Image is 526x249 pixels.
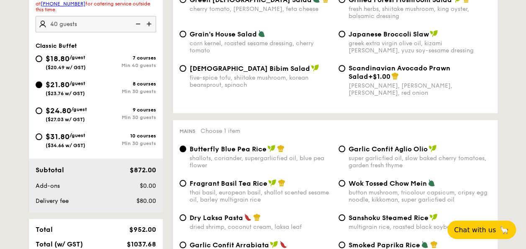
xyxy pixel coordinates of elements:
[69,80,85,86] span: /guest
[46,54,69,63] span: $18.80
[96,55,156,61] div: 7 courses
[368,73,390,80] span: +$1.00
[96,62,156,68] div: Min 40 guests
[136,197,156,205] span: $80.00
[267,145,276,152] img: icon-vegan.f8ff3823.svg
[190,189,332,203] div: thai basil, european basil, shallot scented sesame oil, barley multigrain rice
[96,114,156,120] div: Min 30 guests
[131,16,144,32] img: icon-reduce.1d2dbef1.svg
[268,179,277,187] img: icon-vegan.f8ff3823.svg
[36,133,42,140] input: $31.80/guest($34.66 w/ GST)10 coursesMin 30 guests
[180,241,186,248] input: Garlic Confit Arrabiatacherry tomato concasse, garlic-infused olive oil, chilli flakes
[430,30,438,37] img: icon-vegan.f8ff3823.svg
[349,5,491,20] div: fresh herbs, shiitake mushroom, king oyster, balsamic dressing
[46,143,85,148] span: ($34.66 w/ GST)
[190,214,243,222] span: Dry Laksa Pasta
[349,189,491,203] div: button mushroom, tricolour capsicum, cripsy egg noodle, kikkoman, super garlicfied oil
[391,72,399,80] img: icon-chef-hat.a58ddaea.svg
[277,145,285,152] img: icon-chef-hat.a58ddaea.svg
[96,81,156,87] div: 8 courses
[339,180,345,187] input: Wok Tossed Chow Meinbutton mushroom, tricolour capsicum, cripsy egg noodle, kikkoman, super garli...
[349,30,429,38] span: Japanese Broccoli Slaw
[69,54,85,60] span: /guest
[349,40,491,54] div: greek extra virgin olive oil, kizami [PERSON_NAME], yuzu soy-sesame dressing
[339,31,345,37] input: Japanese Broccoli Slawgreek extra virgin olive oil, kizami [PERSON_NAME], yuzu soy-sesame dressing
[280,241,287,248] img: icon-spicy.37a8142b.svg
[190,145,267,153] span: Butterfly Blue Pea Rice
[190,5,332,13] div: cherry tomato, [PERSON_NAME], feta cheese
[190,65,310,73] span: [DEMOGRAPHIC_DATA] Bibim Salad
[349,155,491,169] div: super garlicfied oil, slow baked cherry tomatoes, garden fresh thyme
[36,55,42,62] input: $18.80/guest($20.49 w/ GST)7 coursesMin 40 guests
[46,132,69,141] span: $31.80
[428,145,437,152] img: icon-vegan.f8ff3823.svg
[339,214,345,221] input: Sanshoku Steamed Ricemultigrain rice, roasted black soybean
[96,88,156,94] div: Min 30 guests
[339,65,345,72] input: Scandinavian Avocado Prawn Salad+$1.00[PERSON_NAME], [PERSON_NAME], [PERSON_NAME], red onion
[96,140,156,146] div: Min 30 guests
[36,182,60,189] span: Add-ons
[270,241,278,248] img: icon-vegan.f8ff3823.svg
[278,179,285,187] img: icon-chef-hat.a58ddaea.svg
[311,64,319,72] img: icon-vegan.f8ff3823.svg
[244,213,251,221] img: icon-spicy.37a8142b.svg
[430,241,438,248] img: icon-chef-hat.a58ddaea.svg
[253,213,261,221] img: icon-chef-hat.a58ddaea.svg
[190,179,267,187] span: Fragrant Basil Tea Rice
[454,226,496,234] span: Chat with us
[190,30,257,38] span: Grain's House Salad
[499,225,509,235] span: 🦙
[339,241,345,248] input: Smoked Paprika Riceturmeric baked [PERSON_NAME] sweet paprika, tri-colour capsicum
[129,166,156,174] span: $872.00
[36,240,83,248] span: Total (w/ GST)
[349,214,428,222] span: Sanshoku Steamed Rice
[349,179,427,187] span: Wok Tossed Chow Mein
[447,220,516,239] button: Chat with us🦙
[69,132,85,138] span: /guest
[126,240,156,248] span: $1037.68
[180,180,186,187] input: Fragrant Basil Tea Ricethai basil, european basil, shallot scented sesame oil, barley multigrain ...
[46,91,85,96] span: ($23.76 w/ GST)
[429,213,438,221] img: icon-vegan.f8ff3823.svg
[46,106,71,115] span: $24.80
[46,117,85,122] span: ($27.03 w/ GST)
[36,42,77,49] span: Classic Buffet
[36,197,69,205] span: Delivery fee
[258,30,265,37] img: icon-vegetarian.fe4039eb.svg
[36,166,64,174] span: Subtotal
[96,133,156,139] div: 10 courses
[139,182,156,189] span: $0.00
[349,223,491,231] div: multigrain rice, roasted black soybean
[349,64,450,80] span: Scandinavian Avocado Prawn Salad
[190,223,332,231] div: dried shrimp, coconut cream, laksa leaf
[46,80,69,89] span: $21.80
[36,107,42,114] input: $24.80/guest($27.03 w/ GST)9 coursesMin 30 guests
[36,81,42,88] input: $21.80/guest($23.76 w/ GST)8 coursesMin 30 guests
[41,1,85,7] a: [PHONE_NUMBER]
[349,82,491,96] div: [PERSON_NAME], [PERSON_NAME], [PERSON_NAME], red onion
[180,65,186,72] input: [DEMOGRAPHIC_DATA] Bibim Saladfive-spice tofu, shiitake mushroom, korean beansprout, spinach
[421,241,428,248] img: icon-vegetarian.fe4039eb.svg
[190,241,269,249] span: Garlic Confit Arrabiata
[190,74,332,88] div: five-spice tofu, shiitake mushroom, korean beansprout, spinach
[190,155,332,169] div: shallots, coriander, supergarlicfied oil, blue pea flower
[180,145,186,152] input: Butterfly Blue Pea Riceshallots, coriander, supergarlicfied oil, blue pea flower
[180,128,195,134] span: Mains
[46,65,86,70] span: ($20.49 w/ GST)
[200,127,240,135] span: Choose 1 item
[339,145,345,152] input: Garlic Confit Aglio Oliosuper garlicfied oil, slow baked cherry tomatoes, garden fresh thyme
[190,40,332,54] div: corn kernel, roasted sesame dressing, cherry tomato
[96,107,156,113] div: 9 courses
[180,31,186,37] input: Grain's House Saladcorn kernel, roasted sesame dressing, cherry tomato
[36,16,156,32] input: Number of guests
[129,226,156,233] span: $952.00
[71,106,87,112] span: /guest
[349,145,428,153] span: Garlic Confit Aglio Olio
[428,179,435,187] img: icon-vegetarian.fe4039eb.svg
[180,214,186,221] input: Dry Laksa Pastadried shrimp, coconut cream, laksa leaf
[36,226,53,233] span: Total
[144,16,156,32] img: icon-add.58712e84.svg
[349,241,420,249] span: Smoked Paprika Rice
